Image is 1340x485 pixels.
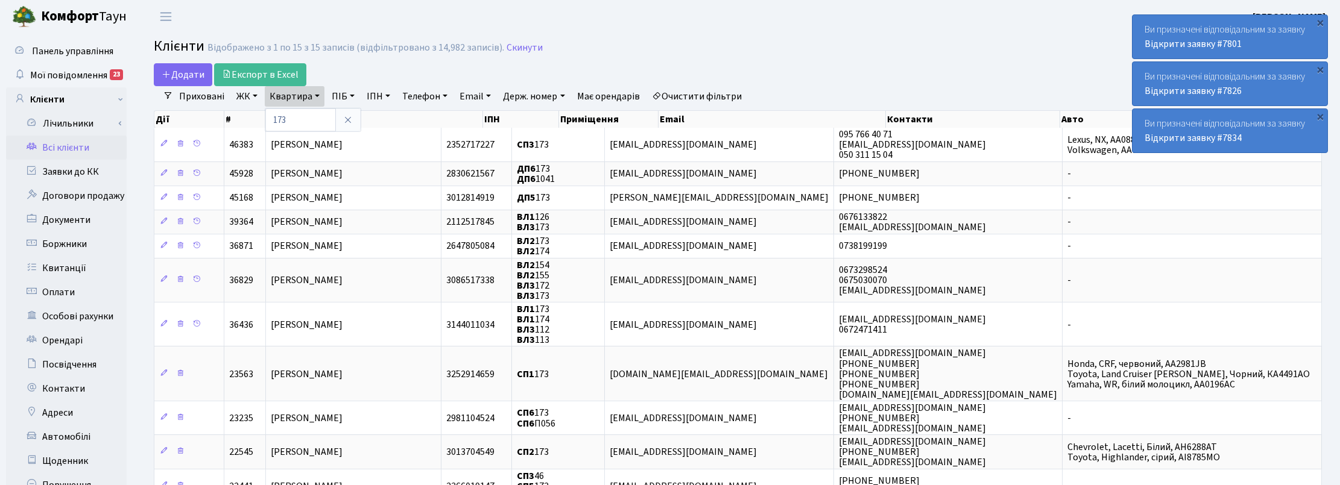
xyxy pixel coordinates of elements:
a: Квитанції [6,256,127,280]
span: - [1067,318,1071,331]
b: СП3 [517,138,534,151]
a: Email [455,86,496,107]
span: - [1067,216,1071,229]
span: Chevrolet, Lacetti, Білий, AH6288AT Toyota, Highlander, сірий, АІ8785МО [1067,440,1220,464]
div: Відображено з 1 по 15 з 15 записів (відфільтровано з 14,982 записів). [207,42,504,54]
div: 23 [110,69,123,80]
span: [EMAIL_ADDRESS][DOMAIN_NAME] [610,411,757,425]
a: Посвідчення [6,352,127,377]
a: Додати [154,63,212,86]
a: Щоденник [6,449,127,473]
a: Оплати [6,280,127,304]
span: 2830621567 [446,167,495,181]
div: × [1314,110,1326,122]
span: 173 П056 [517,407,555,430]
span: 36829 [229,274,253,287]
b: ВЛ3 [517,323,535,336]
span: Додати [162,68,204,81]
b: ВЛ1 [517,313,535,326]
a: Всі клієнти [6,136,127,160]
button: Переключити навігацію [151,7,181,27]
span: 3013704549 [446,445,495,458]
div: × [1314,63,1326,75]
a: Квартира [265,86,324,107]
a: Має орендарів [572,86,645,107]
span: [EMAIL_ADDRESS][DOMAIN_NAME] [610,274,757,287]
a: Автомобілі [6,425,127,449]
span: [EMAIL_ADDRESS][DOMAIN_NAME] [PHONE_NUMBER] [EMAIL_ADDRESS][DOMAIN_NAME] [839,401,986,435]
span: 0673298524 0675030070 [EMAIL_ADDRESS][DOMAIN_NAME] [839,263,986,297]
span: [EMAIL_ADDRESS][DOMAIN_NAME] [PHONE_NUMBER] [PHONE_NUMBER] [PHONE_NUMBER] [DOMAIN_NAME][EMAIL_ADD... [839,347,1057,401]
span: [EMAIL_ADDRESS][DOMAIN_NAME] 0672471411 [839,313,986,336]
span: [EMAIL_ADDRESS][DOMAIN_NAME] [PHONE_NUMBER] [EMAIL_ADDRESS][DOMAIN_NAME] [839,435,986,469]
th: Авто [1060,111,1322,128]
b: ВЛ1 [517,302,535,316]
span: 173 1041 [517,162,555,186]
span: 2352717227 [446,138,495,151]
span: 0738199199 [839,240,887,253]
span: [PERSON_NAME] [271,240,343,253]
span: 3252914659 [446,368,495,381]
span: 095 766 40 71 [EMAIL_ADDRESS][DOMAIN_NAME] 050 311 15 04 [839,128,986,161]
a: Лічильники [14,111,127,136]
th: # [224,111,269,128]
span: [PERSON_NAME] [271,274,343,287]
span: [EMAIL_ADDRESS][DOMAIN_NAME] [610,445,757,458]
span: Honda, CRF, червоний, AA2981JB Toyota, Land Cruiser [PERSON_NAME], Чорний, КА4491АО Yamaha, WR, б... [1067,357,1310,391]
span: [EMAIL_ADDRESS][DOMAIN_NAME] [610,318,757,331]
b: СП2 [517,445,534,458]
img: logo.png [12,5,36,29]
b: СП6 [517,407,534,420]
span: 36871 [229,240,253,253]
b: СП3 [517,469,534,483]
span: 3144011034 [446,318,495,331]
span: 173 174 112 113 [517,302,549,346]
a: Заявки до КК [6,160,127,184]
span: 173 [517,138,549,151]
a: Договори продажу [6,184,127,208]
span: Lexus, NX, AA0888TE Volkswagen, AA6502YA [1067,133,1161,157]
span: - [1067,240,1071,253]
b: ВЛ2 [517,258,535,272]
a: Скинути [507,42,543,54]
a: Документи [6,208,127,232]
span: 2112517845 [446,216,495,229]
span: Мої повідомлення [30,69,107,82]
span: [PHONE_NUMBER] [839,167,920,181]
span: [EMAIL_ADDRESS][DOMAIN_NAME] [610,138,757,151]
span: 173 [517,192,550,205]
span: 45928 [229,167,253,181]
a: Відкрити заявку #7826 [1145,84,1242,98]
b: ВЛ2 [517,234,535,248]
th: Email [659,111,886,128]
b: [PERSON_NAME] [1253,10,1326,23]
span: 22545 [229,445,253,458]
a: Боржники [6,232,127,256]
a: Приховані [174,86,229,107]
span: [PERSON_NAME] [271,216,343,229]
div: Ви призначені відповідальним за заявку [1133,109,1327,152]
th: Приміщення [559,111,659,128]
span: 23563 [229,368,253,381]
b: ВЛ3 [517,333,535,346]
b: ВЛ3 [517,279,535,292]
span: 46383 [229,138,253,151]
span: [PERSON_NAME] [271,318,343,331]
span: 36436 [229,318,253,331]
span: 39364 [229,216,253,229]
span: [EMAIL_ADDRESS][DOMAIN_NAME] [610,216,757,229]
div: Ви призначені відповідальним за заявку [1133,62,1327,105]
b: ДП6 [517,162,536,175]
a: Телефон [397,86,452,107]
span: 173 174 [517,234,549,258]
span: Панель управління [32,45,113,58]
span: - [1067,411,1071,425]
span: [PERSON_NAME] [271,411,343,425]
a: Орендарі [6,328,127,352]
b: Комфорт [41,7,99,26]
div: × [1314,16,1326,28]
span: [PERSON_NAME] [271,167,343,181]
b: ВЛ3 [517,289,535,302]
span: 2981104524 [446,411,495,425]
span: 126 173 [517,210,549,234]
